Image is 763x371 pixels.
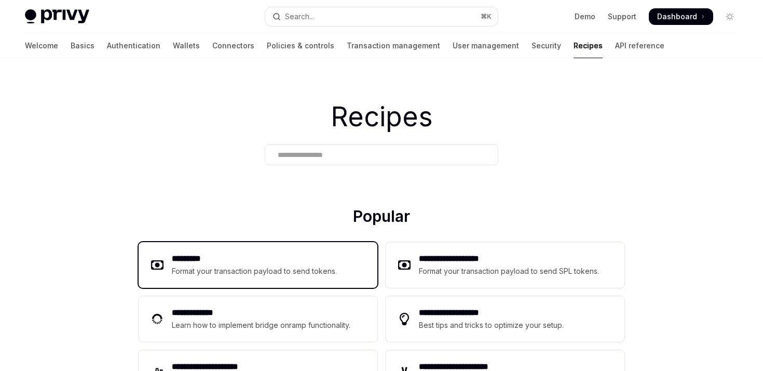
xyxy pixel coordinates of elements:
a: Wallets [173,33,200,58]
a: Policies & controls [267,33,334,58]
span: ⌘ K [481,12,492,21]
h2: Popular [139,207,624,230]
a: Demo [575,11,595,22]
div: Format your transaction payload to send SPL tokens. [419,265,600,277]
a: Recipes [574,33,603,58]
div: Search... [285,10,314,23]
a: Dashboard [649,8,713,25]
a: Authentication [107,33,160,58]
a: Connectors [212,33,254,58]
img: light logo [25,9,89,24]
div: Format your transaction payload to send tokens. [172,265,337,277]
a: Security [532,33,561,58]
a: User management [453,33,519,58]
a: Transaction management [347,33,440,58]
a: **** **** ***Learn how to implement bridge onramp functionality. [139,296,377,342]
div: Best tips and tricks to optimize your setup. [419,319,565,332]
a: Welcome [25,33,58,58]
a: Basics [71,33,94,58]
div: Learn how to implement bridge onramp functionality. [172,319,353,332]
a: API reference [615,33,664,58]
button: Open search [265,7,497,26]
a: Support [608,11,636,22]
span: Dashboard [657,11,697,22]
button: Toggle dark mode [721,8,738,25]
a: **** ****Format your transaction payload to send tokens. [139,242,377,288]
